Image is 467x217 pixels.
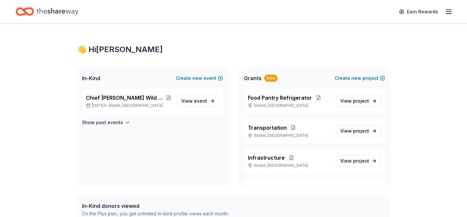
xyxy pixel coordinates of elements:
[336,95,381,107] a: View project
[264,75,278,82] div: New
[86,103,172,108] p: [DATE] •
[181,97,207,105] span: View
[192,74,202,82] span: new
[335,74,385,82] button: Createnewproject
[248,133,331,138] p: Slidell, [GEOGRAPHIC_DATA]
[82,202,229,210] div: In-Kind donors viewed
[82,119,123,126] h4: Show past events
[86,94,165,102] span: Chief [PERSON_NAME] Wild Game, Seafood, & BBQ Cook-Off
[82,74,100,82] span: In-Kind
[177,95,219,107] a: View event
[82,119,130,126] button: Show past events
[248,94,312,102] span: Food Pantry Refrigerator
[353,128,369,134] span: project
[176,74,223,82] button: Createnewevent
[395,6,442,18] a: Earn Rewards
[353,158,369,164] span: project
[16,4,78,19] a: Home
[244,74,262,82] span: Grants
[248,163,331,168] p: Slidell, [GEOGRAPHIC_DATA]
[194,98,207,104] span: event
[336,155,381,167] a: View project
[248,124,287,132] span: Transportation
[351,74,361,82] span: new
[340,157,369,165] span: View
[77,44,390,55] div: 👋 Hi [PERSON_NAME]
[108,103,163,108] span: Slidell, [GEOGRAPHIC_DATA]
[248,184,292,192] span: Women's Shelter
[340,97,369,105] span: View
[336,125,381,137] a: View project
[248,103,331,108] p: Slidell, [GEOGRAPHIC_DATA]
[248,154,285,162] span: Infrastructure
[340,127,369,135] span: View
[353,98,369,104] span: project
